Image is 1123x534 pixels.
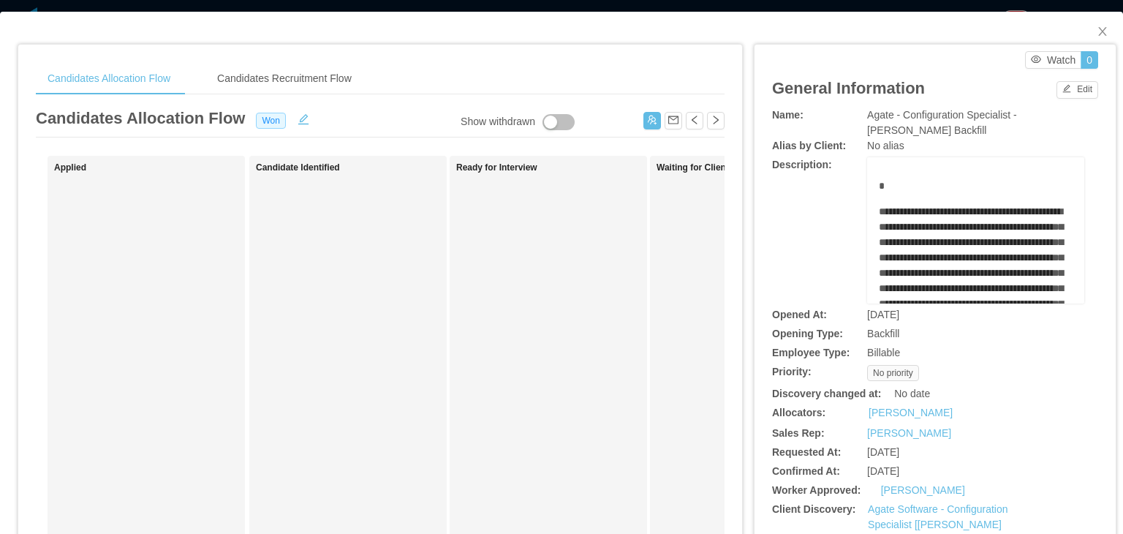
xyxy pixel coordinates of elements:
button: icon: usergroup-add [643,112,661,129]
a: [PERSON_NAME] [869,405,953,421]
b: Allocators: [772,407,825,418]
a: [PERSON_NAME] [881,484,965,496]
span: Agate - Configuration Specialist - [PERSON_NAME] Backfill [867,109,1017,136]
div: Candidates Allocation Flow [36,62,182,95]
h1: Ready for Interview [456,162,661,173]
a: [PERSON_NAME] [867,427,951,439]
div: Show withdrawn [461,114,535,130]
span: Backfill [867,328,899,339]
b: Alias by Client: [772,140,846,151]
span: [DATE] [867,309,899,320]
div: rdw-editor [879,178,1073,325]
article: Candidates Allocation Flow [36,106,245,130]
b: Priority: [772,366,812,377]
b: Name: [772,109,804,121]
button: 0 [1081,51,1098,69]
span: Won [256,113,285,129]
article: General Information [772,76,925,100]
span: Billable [867,347,900,358]
span: [DATE] [867,465,899,477]
b: Requested At: [772,446,841,458]
span: [DATE] [867,446,899,458]
h1: Applied [54,162,259,173]
button: icon: right [707,112,725,129]
b: Discovery changed at: [772,388,881,399]
b: Sales Rep: [772,427,825,439]
span: No priority [867,365,919,381]
b: Description: [772,159,832,170]
h1: Waiting for Client Approval [657,162,861,173]
button: icon: editEdit [1056,81,1098,99]
b: Employee Type: [772,347,850,358]
span: No date [894,388,930,399]
b: Opened At: [772,309,827,320]
h1: Candidate Identified [256,162,461,173]
button: Close [1082,12,1123,53]
i: icon: close [1097,26,1108,37]
b: Client Discovery: [772,503,855,515]
div: Candidates Recruitment Flow [205,62,363,95]
button: icon: edit [292,110,315,125]
b: Worker Approved: [772,484,861,496]
button: icon: left [686,112,703,129]
b: Opening Type: [772,328,843,339]
button: icon: mail [665,112,682,129]
button: icon: eyeWatch [1025,51,1081,69]
b: Confirmed At: [772,465,840,477]
div: rdw-wrapper [867,157,1084,304]
span: No alias [867,140,904,151]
